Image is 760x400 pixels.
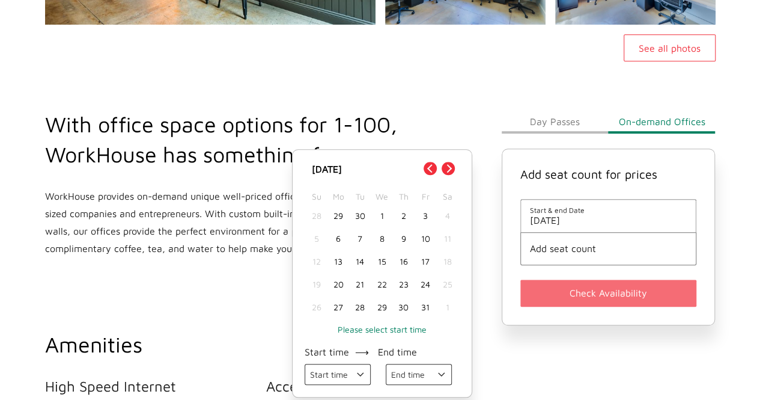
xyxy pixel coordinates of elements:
div: month 2025-10 [306,205,458,319]
span: [DATE] [530,215,687,226]
div: Choose Monday, September 29th, 2025 [327,205,349,227]
button: On-demand Offices [608,109,715,134]
div: Choose Wednesday, October 22nd, 2025 [371,273,392,296]
div: Choose Thursday, October 16th, 2025 [393,250,415,273]
div: Fr [415,188,436,205]
h4: Add seat count for prices [520,167,697,181]
button: Check Availability [520,280,697,307]
div: Choose Thursday, October 2nd, 2025 [393,205,415,227]
div: Su [306,188,327,205]
div: Choose Wednesday, October 1st, 2025 [371,205,392,227]
div: Choose Thursday, October 9th, 2025 [393,227,415,250]
button: Next Month [442,162,455,175]
span: Start & end Date [530,206,687,215]
div: Choose Tuesday, September 30th, 2025 [349,205,371,227]
div: Choose Friday, October 10th, 2025 [415,227,436,250]
button: Start & end Date[DATE] [530,206,687,226]
button: Day Passes [502,109,609,134]
h2: With office space options for 1-100, WorkHouse has something for everyone. [45,109,449,170]
div: Choose Wednesday, October 29th, 2025 [371,296,392,319]
h2: Amenities [45,330,487,360]
div: Choose Wednesday, October 8th, 2025 [371,227,392,250]
p: Please select start time [305,324,460,334]
div: Choose Tuesday, October 28th, 2025 [349,296,371,319]
div: Choose Thursday, October 23rd, 2025 [393,273,415,296]
div: Sa [436,188,458,205]
div: Choose Thursday, October 30th, 2025 [393,296,415,319]
div: Choose Monday, October 27th, 2025 [327,296,349,319]
div: Choose Monday, October 6th, 2025 [327,227,349,250]
button: Add seat count [530,243,687,254]
li: High Speed Internet [45,378,266,395]
button: See all photos [624,34,716,61]
p: WorkHouse provides on-demand unique well-priced office spaces for small and medium-sized companie... [45,188,449,257]
div: We [371,188,392,205]
div: Choose Monday, October 13th, 2025 [327,250,349,273]
div: Choose Friday, October 17th, 2025 [415,250,436,273]
div: [DATE] [306,162,458,176]
div: Choose Friday, October 31st, 2025 [415,296,436,319]
div: Mo [327,188,349,205]
p: Start time ⟶ End time [305,346,460,358]
div: Choose Tuesday, October 7th, 2025 [349,227,371,250]
div: Choose Monday, October 20th, 2025 [327,273,349,296]
div: Choose Friday, October 24th, 2025 [415,273,436,296]
div: Choose Tuesday, October 14th, 2025 [349,250,371,273]
div: Th [393,188,415,205]
div: Choose Wednesday, October 15th, 2025 [371,250,392,273]
div: Choose Tuesday, October 21st, 2025 [349,273,371,296]
div: Choose Friday, October 3rd, 2025 [415,205,436,227]
button: Previous Month [424,162,437,175]
div: Tu [349,188,371,205]
li: Access to 18 meeting rooms [266,378,487,395]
